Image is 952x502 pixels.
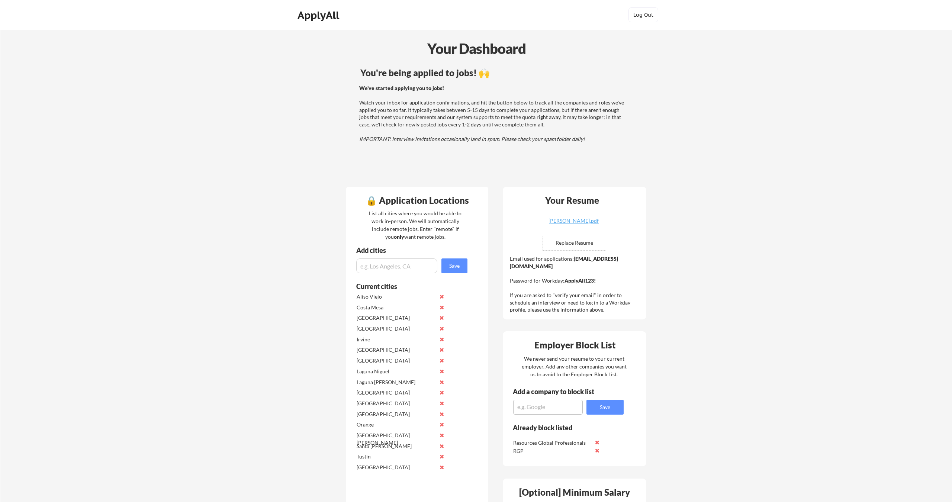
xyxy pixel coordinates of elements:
div: [GEOGRAPHIC_DATA] [357,400,435,407]
div: Aliso Viejo [357,293,435,300]
div: We never send your resume to your current employer. Add any other companies you want us to avoid ... [521,355,627,378]
div: [Optional] Minimum Salary [505,488,644,497]
div: You're being applied to jobs! 🙌 [360,68,628,77]
strong: ApplyAll123! [565,277,596,284]
div: Email used for applications: Password for Workday: If you are asked to "verify your email" in ord... [510,255,641,313]
div: Current cities [356,283,459,290]
input: e.g. Los Angeles, CA [356,258,437,273]
div: List all cities where you would be able to work in-person. We will automatically include remote j... [364,209,466,241]
em: IMPORTANT: Interview invitations occasionally land in spam. Please check your spam folder daily! [359,136,585,142]
div: RGP [513,447,592,455]
button: Log Out [628,7,658,22]
div: Watch your inbox for application confirmations, and hit the button below to track all the compani... [359,84,627,143]
div: Irvine [357,336,435,343]
button: Save [441,258,467,273]
div: Your Resume [535,196,609,205]
div: Costa Mesa [357,304,435,311]
div: Add cities [356,247,469,254]
strong: [EMAIL_ADDRESS][DOMAIN_NAME] [510,255,618,269]
div: Your Dashboard [1,38,952,59]
div: 🔒 Application Locations [348,196,486,205]
div: Tustin [357,453,435,460]
a: [PERSON_NAME].pdf [529,218,618,230]
div: Already block listed [513,424,614,431]
div: Resources Global Professionals [513,439,592,447]
div: [GEOGRAPHIC_DATA] [357,346,435,354]
div: Orange [357,421,435,428]
div: [GEOGRAPHIC_DATA][PERSON_NAME] [357,432,435,446]
div: Employer Block List [506,341,644,350]
div: Add a company to block list [513,388,606,395]
div: [GEOGRAPHIC_DATA] [357,411,435,418]
div: Laguna [PERSON_NAME] [357,379,435,386]
button: Save [586,400,624,415]
strong: only [394,234,404,240]
div: [GEOGRAPHIC_DATA] [357,314,435,322]
div: [GEOGRAPHIC_DATA] [357,464,435,471]
strong: We've started applying you to jobs! [359,85,444,91]
div: Laguna Niguel [357,368,435,375]
div: Santa [PERSON_NAME] [357,443,435,450]
div: ApplyAll [297,9,341,22]
div: [GEOGRAPHIC_DATA] [357,357,435,364]
div: [GEOGRAPHIC_DATA] [357,389,435,396]
div: [PERSON_NAME].pdf [529,218,618,223]
div: [GEOGRAPHIC_DATA] [357,325,435,332]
